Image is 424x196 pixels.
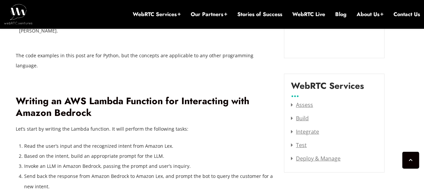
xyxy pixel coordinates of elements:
[291,128,319,135] a: Integrate
[291,81,364,96] label: WebRTC Services
[291,155,341,162] a: Deploy & Manage
[133,11,181,18] a: WebRTC Services
[16,124,274,134] p: Let’s start by writing the Lambda function. It will perform the following tasks:
[393,11,420,18] a: Contact Us
[291,115,309,122] a: Build
[16,95,274,119] h2: Writing an AWS Lambda Function for Interacting with Amazon Bedrock
[357,11,383,18] a: About Us
[24,161,274,171] li: Invoke an LLM in Amazon Bedrock, passing the prompt and user’s inquiry.
[237,11,282,18] a: Stories of Success
[24,141,274,151] li: Read the user’s input and the recognized intent from Amazon Lex.
[4,4,33,24] img: WebRTC.ventures
[191,11,227,18] a: Our Partners
[291,101,313,109] a: Assess
[335,11,347,18] a: Blog
[292,11,325,18] a: WebRTC Live
[24,151,274,161] li: Based on the intent, build an appropriate prompt for the LLM.
[291,141,307,149] a: Test
[16,51,274,71] p: The code examples in this post are for Python, but the concepts are applicable to any other progr...
[24,171,274,191] li: Send back the response from Amazon Bedrock to Amazon Lex, and prompt the bot to query the custome...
